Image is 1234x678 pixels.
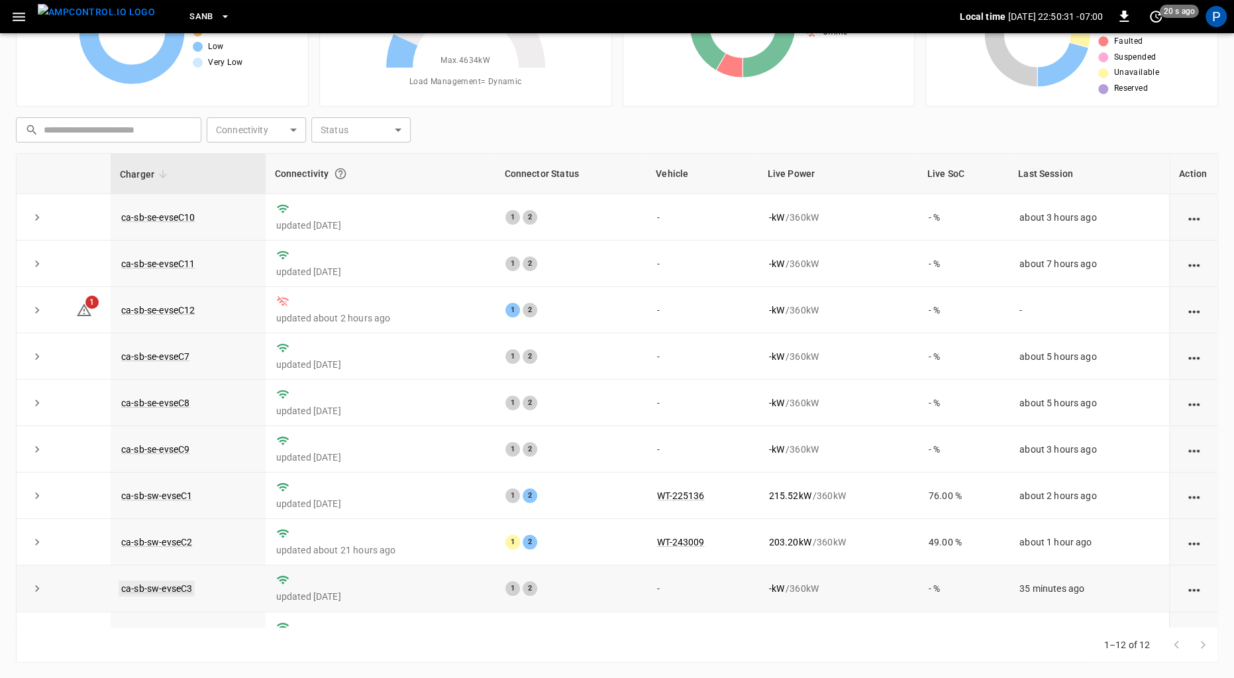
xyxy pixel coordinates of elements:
div: / 360 kW [768,257,907,270]
td: - [646,333,758,380]
button: expand row [27,347,47,367]
div: action cell options [1186,350,1202,363]
div: action cell options [1186,396,1202,410]
img: ampcontrol.io logo [38,4,155,21]
p: updated [DATE] [276,497,485,510]
span: Low [208,40,223,54]
div: 1 [505,581,520,596]
a: ca-sb-se-evseC11 [121,258,195,269]
p: 215.52 kW [768,489,811,502]
div: 1 [505,256,520,271]
td: about 5 hours ago [1009,333,1169,380]
button: expand row [27,532,47,552]
a: 1 [76,304,92,315]
div: 2 [523,581,537,596]
div: action cell options [1186,582,1202,595]
div: 2 [523,256,537,271]
p: [DATE] 22:50:31 -07:00 [1008,10,1103,23]
div: action cell options [1186,443,1202,456]
th: Live SoC [918,154,1009,194]
a: ca-sb-se-evseC8 [121,398,189,408]
div: action cell options [1186,304,1202,317]
button: expand row [27,486,47,506]
p: updated [DATE] [276,358,485,371]
td: about 7 hours ago [1009,241,1169,287]
a: WT-243009 [657,537,704,547]
th: Connector Status [495,154,646,194]
p: - kW [768,396,784,410]
p: updated [DATE] [276,451,485,464]
span: Very Low [208,56,242,70]
div: 2 [523,442,537,457]
div: 2 [523,488,537,503]
th: Last Session [1009,154,1169,194]
div: action cell options [1186,489,1202,502]
button: expand row [27,439,47,459]
div: / 360 kW [768,582,907,595]
td: - % [918,612,1009,659]
td: - [646,565,758,612]
a: ca-sb-se-evseC9 [121,444,189,455]
span: Suspended [1113,51,1156,64]
td: - [646,287,758,333]
span: Faulted [1113,35,1143,48]
div: / 360 kW [768,489,907,502]
p: - kW [768,211,784,224]
div: / 360 kW [768,304,907,317]
td: about 3 hours ago [1009,426,1169,473]
th: Action [1169,154,1217,194]
a: WT-225136 [657,490,704,501]
span: SanB [189,9,213,25]
p: - kW [768,582,784,595]
td: - % [918,565,1009,612]
div: profile-icon [1206,6,1227,27]
a: ca-sb-sw-evseC2 [121,537,192,547]
td: - [646,194,758,241]
button: Connection between the charger and our software. [329,162,352,186]
td: about 3 hours ago [1009,194,1169,241]
div: 1 [505,442,520,457]
div: Connectivity [275,162,486,186]
span: Load Management = Dynamic [409,76,522,89]
p: 1–12 of 12 [1104,638,1151,651]
span: 1 [85,296,99,309]
td: - % [918,333,1009,380]
button: expand row [27,254,47,274]
div: / 360 kW [768,536,907,549]
td: - % [918,241,1009,287]
span: Reserved [1113,82,1147,95]
div: 1 [505,349,520,364]
th: Live Power [758,154,917,194]
td: about 2 hours ago [1009,473,1169,519]
p: updated [DATE] [276,590,485,603]
td: - % [918,380,1009,426]
span: Max. 4634 kW [440,54,490,68]
button: set refresh interval [1145,6,1166,27]
div: 1 [505,396,520,410]
td: - [646,612,758,659]
td: - % [918,287,1009,333]
td: - % [918,426,1009,473]
div: action cell options [1186,536,1202,549]
button: expand row [27,300,47,320]
td: - [646,241,758,287]
div: 1 [505,210,520,225]
div: / 360 kW [768,350,907,363]
a: ca-sb-sw-evseC1 [121,490,192,501]
td: - [646,426,758,473]
button: expand row [27,625,47,645]
td: about 5 hours ago [1009,380,1169,426]
td: 35 minutes ago [1009,565,1169,612]
p: - kW [768,350,784,363]
p: - kW [768,257,784,270]
div: 2 [523,349,537,364]
button: expand row [27,579,47,598]
p: updated [DATE] [276,265,485,278]
button: expand row [27,393,47,413]
div: 2 [523,210,537,225]
p: updated [DATE] [276,404,485,418]
p: updated [DATE] [276,219,485,232]
div: / 360 kW [768,211,907,224]
p: updated about 21 hours ago [276,543,485,557]
td: - % [918,194,1009,241]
